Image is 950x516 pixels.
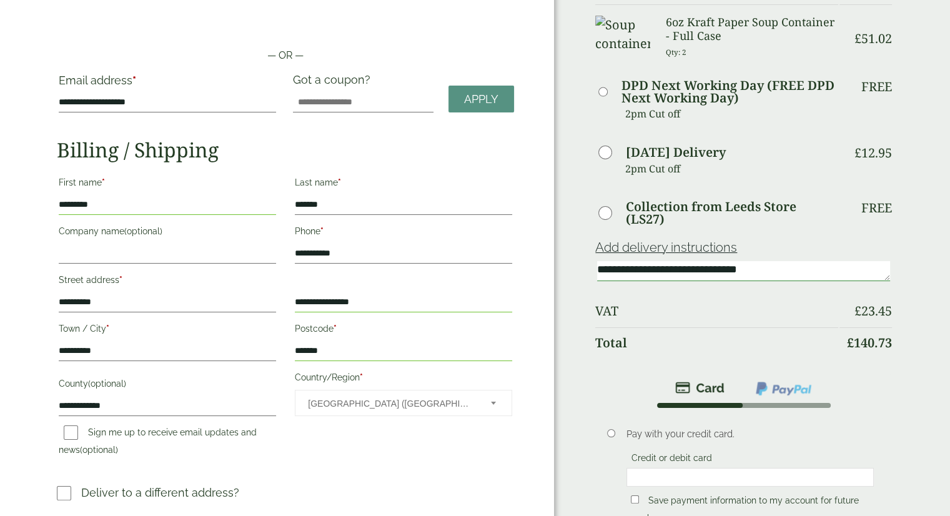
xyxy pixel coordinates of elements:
abbr: required [338,177,341,187]
abbr: required [106,324,109,334]
label: Postcode [295,320,512,341]
img: Soup container [595,16,650,53]
span: Country/Region [295,390,512,416]
p: Deliver to a different address? [81,484,239,501]
label: Company name [59,222,276,244]
th: Total [595,327,838,358]
img: ppcp-gateway.png [755,380,813,397]
iframe: Secure payment button frame [57,8,514,33]
p: — OR — [57,48,514,63]
label: County [59,375,276,396]
label: Street address [59,271,276,292]
label: Last name [295,174,512,195]
abbr: required [360,372,363,382]
h2: Billing / Shipping [57,138,514,162]
abbr: required [102,177,105,187]
bdi: 12.95 [854,144,892,161]
abbr: required [119,275,122,285]
iframe: Secure card payment input frame [630,472,870,483]
label: Country/Region [295,369,512,390]
span: (optional) [80,445,118,455]
span: United Kingdom (UK) [308,390,474,417]
a: Add delivery instructions [595,240,737,255]
label: Town / City [59,320,276,341]
bdi: 51.02 [854,30,892,47]
a: Apply [448,86,514,112]
bdi: 140.73 [847,334,892,351]
p: Free [861,79,892,94]
th: VAT [595,296,838,326]
label: Got a coupon? [293,73,375,92]
span: £ [854,30,861,47]
abbr: required [334,324,337,334]
span: (optional) [88,379,126,389]
label: Email address [59,75,276,92]
abbr: required [320,226,324,236]
p: Pay with your credit card. [626,427,874,441]
p: Free [861,201,892,216]
img: stripe.png [675,380,725,395]
span: £ [854,144,861,161]
label: Phone [295,222,512,244]
bdi: 23.45 [854,302,892,319]
label: [DATE] Delivery [626,146,726,159]
span: Apply [464,92,498,106]
input: Sign me up to receive email updates and news(optional) [64,425,78,440]
span: £ [847,334,854,351]
label: Credit or debit card [626,453,717,467]
abbr: required [132,74,136,87]
h3: 6oz Kraft Paper Soup Container - Full Case [665,16,838,42]
span: (optional) [124,226,162,236]
label: Collection from Leeds Store (LS27) [626,201,838,226]
label: Sign me up to receive email updates and news [59,427,257,459]
small: Qty: 2 [665,47,686,57]
span: £ [854,302,861,319]
label: DPD Next Working Day (FREE DPD Next Working Day) [621,79,838,104]
p: 2pm Cut off [625,104,838,123]
label: First name [59,174,276,195]
p: 2pm Cut off [625,159,838,178]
